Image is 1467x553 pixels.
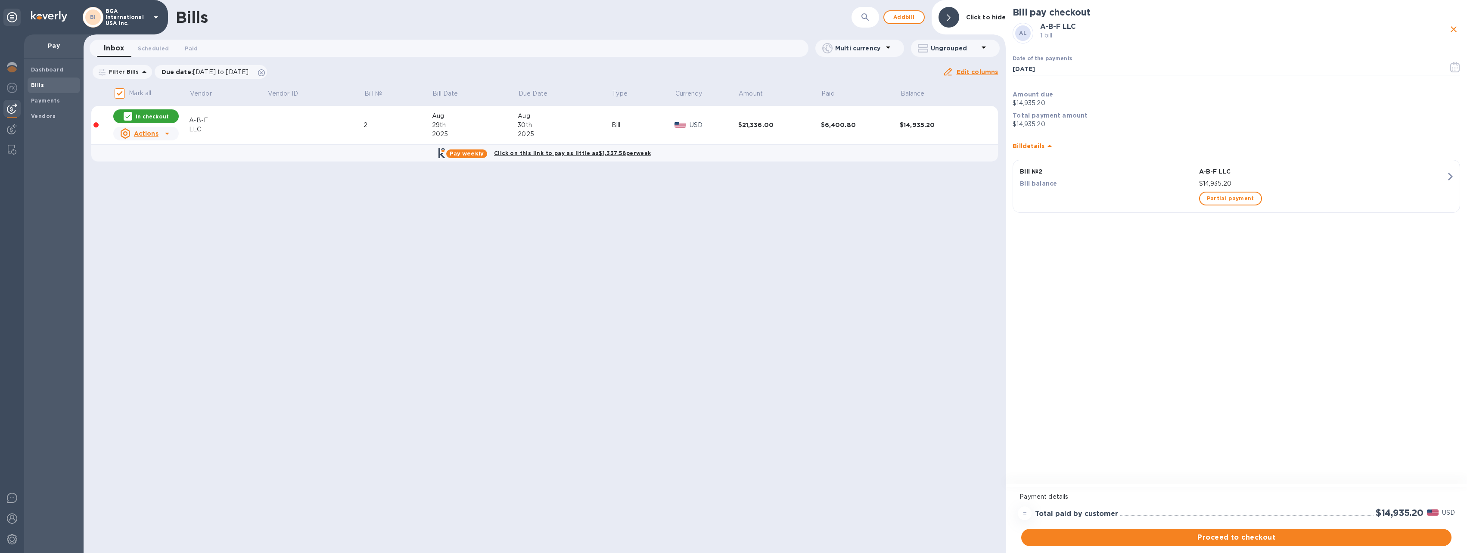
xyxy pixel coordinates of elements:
[900,121,982,129] div: $14,935.20
[1035,510,1118,518] h3: Total paid by customer
[1199,179,1446,188] p: $14,935.20
[364,89,393,98] span: Bill №
[675,89,702,98] p: Currency
[1018,506,1032,520] div: =
[1013,91,1053,98] b: Amount due
[891,12,917,22] span: Add bill
[1013,99,1460,108] p: $14,935.20
[364,121,432,130] div: 2
[106,68,139,75] p: Filter Bills
[1442,508,1455,517] p: USD
[268,89,298,98] p: Vendor ID
[138,44,169,53] span: Scheduled
[31,113,56,119] b: Vendors
[690,121,738,130] p: USD
[190,89,223,98] span: Vendor
[134,130,159,137] u: Actions
[1028,532,1445,543] span: Proceed to checkout
[432,121,518,130] div: 29th
[189,125,267,134] div: LLC
[519,89,559,98] span: Due Date
[612,89,628,98] p: Type
[176,8,208,26] h1: Bills
[268,89,309,98] span: Vendor ID
[883,10,925,24] button: Addbill
[31,66,64,73] b: Dashboard
[1020,167,1195,176] p: Bill № 2
[1199,192,1262,205] button: Partial payment
[432,112,518,121] div: Aug
[1199,167,1446,176] p: A-B-F LLC
[193,68,249,75] span: [DATE] to [DATE]
[966,14,1006,21] b: Click to hide
[106,8,149,26] p: BGA International USA Inc.
[821,121,900,129] div: $6,400.80
[162,68,253,76] p: Due date :
[612,121,674,130] div: Bill
[31,11,67,22] img: Logo
[1013,132,1460,160] div: Billdetails
[1021,529,1451,546] button: Proceed to checkout
[450,150,484,157] b: Pay weekly
[901,89,925,98] p: Balance
[1013,7,1460,18] h2: Bill pay checkout
[190,89,212,98] p: Vendor
[432,89,469,98] span: Bill Date
[612,89,639,98] span: Type
[738,121,821,129] div: $21,336.00
[189,116,267,125] div: A-B-F
[1376,507,1423,518] h2: $14,935.20
[1019,30,1027,36] b: AL
[519,89,547,98] p: Due Date
[1447,23,1460,36] button: close
[1013,143,1044,149] b: Bill details
[1013,120,1460,129] p: $14,935.20
[518,112,611,121] div: Aug
[821,89,835,98] p: Paid
[432,89,458,98] p: Bill Date
[1013,112,1088,119] b: Total payment amount
[1020,179,1195,188] p: Bill balance
[518,130,611,139] div: 2025
[931,44,979,53] p: Ungrouped
[31,97,60,104] b: Payments
[90,14,96,20] b: BI
[1013,56,1072,62] label: Date of the payments
[104,42,124,54] span: Inbox
[155,65,267,79] div: Due date:[DATE] to [DATE]
[136,113,169,120] p: In checkout
[494,150,651,156] b: Click on this link to pay as little as $1,337.58 per week
[1040,31,1447,40] p: 1 bill
[185,44,198,53] span: Paid
[1013,160,1460,213] button: Bill №2A-B-F LLCBill balance$14,935.20Partial payment
[129,89,151,98] p: Mark all
[31,82,44,88] b: Bills
[1040,22,1076,31] b: A-B-F LLC
[957,68,998,75] u: Edit columns
[432,130,518,139] div: 2025
[31,41,77,50] p: Pay
[1427,510,1439,516] img: USD
[674,122,686,128] img: USD
[901,89,936,98] span: Balance
[364,89,382,98] p: Bill №
[1019,492,1453,501] p: Payment details
[821,89,846,98] span: Paid
[7,83,17,93] img: Foreign exchange
[1207,193,1254,204] span: Partial payment
[518,121,611,130] div: 30th
[835,44,883,53] p: Multi currency
[739,89,763,98] p: Amount
[739,89,774,98] span: Amount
